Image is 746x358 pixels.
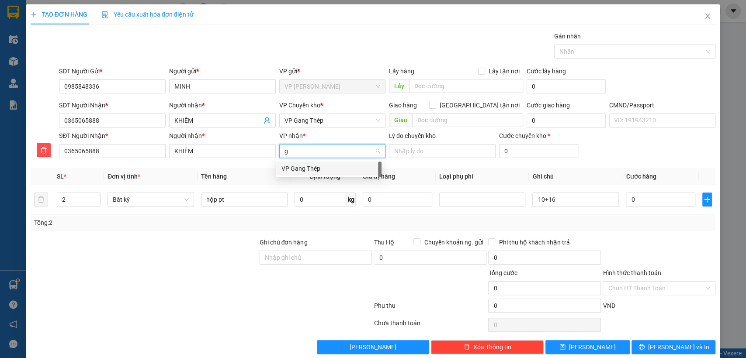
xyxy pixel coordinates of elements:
input: Lý do chuyển kho [389,144,496,158]
span: Lấy tận nơi [485,66,523,76]
span: VP Nguyễn Trãi [285,80,381,93]
b: GỬI : VP [PERSON_NAME] [11,59,153,74]
input: Cước giao hàng [527,114,606,127]
label: Lý do chuyển kho [389,132,436,139]
input: Dọc đường [409,79,523,93]
span: Giao [389,113,412,127]
div: Người nhận [169,100,276,110]
label: Cước lấy hàng [527,68,566,75]
span: VP nhận [279,132,303,139]
div: Người nhận [169,131,276,141]
th: Ghi chú [529,168,622,185]
div: Chưa thanh toán [373,318,488,334]
span: SL [57,173,64,180]
button: printer[PERSON_NAME] và In [631,340,715,354]
img: logo.jpg [11,11,76,55]
button: save[PERSON_NAME] [545,340,629,354]
img: icon [101,11,108,18]
input: 0 [363,193,432,207]
span: [PERSON_NAME] [569,342,616,352]
div: SĐT Người Nhận [59,100,166,110]
button: plus [702,193,712,207]
span: [PERSON_NAME] [350,342,396,352]
button: [PERSON_NAME] [317,340,430,354]
span: plus [31,11,37,17]
button: deleteXóa Thông tin [431,340,544,354]
span: Yêu cầu xuất hóa đơn điện tử [101,11,194,18]
div: Phụ thu [373,301,488,316]
span: Giao hàng [389,102,417,109]
input: Cước lấy hàng [527,79,606,93]
span: Cước hàng [626,173,656,180]
span: user-add [264,117,271,124]
span: [PERSON_NAME] và In [648,342,709,352]
input: Dọc đường [412,113,523,127]
span: [GEOGRAPHIC_DATA] tận nơi [436,100,523,110]
input: Ghi Chú [532,193,619,207]
button: Close [695,4,720,29]
button: delete [34,193,48,207]
span: Lấy [389,79,409,93]
div: Người gửi [169,66,276,76]
span: Đơn vị tính [108,173,140,180]
div: SĐT Người Nhận [59,131,166,141]
div: Cước chuyển kho [499,131,578,141]
div: CMND/Passport [609,100,716,110]
span: Bất kỳ [113,193,189,206]
div: VP Gang Thép [281,164,376,173]
span: close [704,13,711,20]
span: TẠO ĐƠN HÀNG [31,11,87,18]
input: SĐT người nhận [59,144,166,158]
span: save [559,344,566,351]
label: Gán nhãn [554,33,581,40]
div: Tổng: 2 [34,218,288,227]
span: kg [347,193,356,207]
label: Hình thức thanh toán [603,269,661,276]
div: VP Gang Thép [276,162,382,176]
span: Lấy hàng [389,68,414,75]
span: VP Chuyển kho [279,102,320,109]
input: VD: Bàn, Ghế [201,193,288,207]
span: printer [638,344,645,351]
input: Ghi chú đơn hàng [260,251,372,265]
span: delete [37,147,50,154]
input: Tên người nhận [169,144,276,158]
span: Tổng cước [488,269,517,276]
li: 271 - [PERSON_NAME] - [GEOGRAPHIC_DATA] - [GEOGRAPHIC_DATA] [82,21,365,32]
button: delete [37,143,51,157]
th: Loại phụ phí [436,168,529,185]
span: Xóa Thông tin [473,342,511,352]
span: Thu Hộ [374,239,394,246]
span: Chuyển khoản ng. gửi [420,238,486,247]
span: VP Gang Thép [285,114,381,127]
label: Ghi chú đơn hàng [260,239,308,246]
span: VND [603,302,615,309]
span: Phí thu hộ khách nhận trả [495,238,573,247]
div: SĐT Người Gửi [59,66,166,76]
label: Cước giao hàng [527,102,570,109]
div: VP gửi [279,66,386,76]
span: delete [464,344,470,351]
span: plus [703,196,711,203]
span: Tên hàng [201,173,227,180]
